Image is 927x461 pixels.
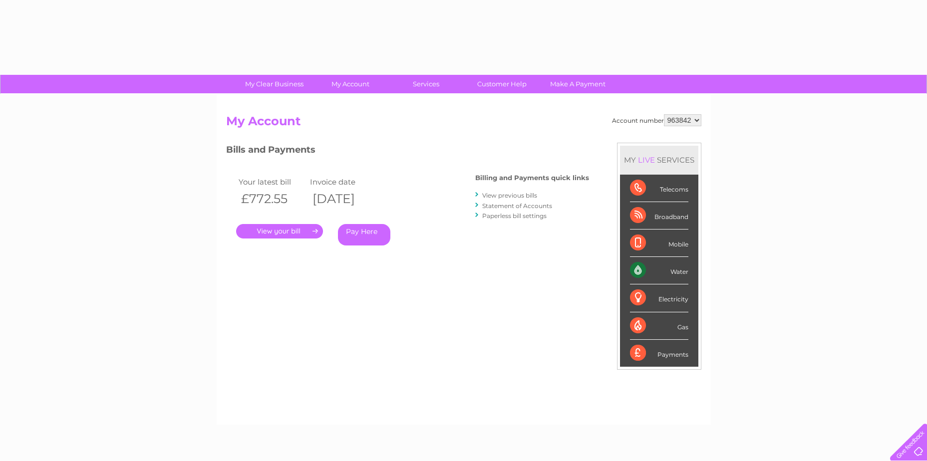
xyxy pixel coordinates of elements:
th: £772.55 [236,189,308,209]
h2: My Account [226,114,701,133]
a: Services [385,75,467,93]
div: Mobile [630,230,688,257]
th: [DATE] [308,189,379,209]
div: Payments [630,340,688,367]
a: Statement of Accounts [482,202,552,210]
a: View previous bills [482,192,537,199]
div: Telecoms [630,175,688,202]
h3: Bills and Payments [226,143,589,160]
div: LIVE [636,155,657,165]
h4: Billing and Payments quick links [475,174,589,182]
td: Invoice date [308,175,379,189]
td: Your latest bill [236,175,308,189]
a: Paperless bill settings [482,212,547,220]
a: My Account [309,75,391,93]
a: . [236,224,323,238]
div: Account number [612,114,701,126]
div: Gas [630,312,688,340]
div: MY SERVICES [620,146,698,174]
div: Electricity [630,284,688,312]
a: Pay Here [338,224,390,245]
div: Broadband [630,202,688,230]
div: Water [630,257,688,284]
a: Make A Payment [537,75,619,93]
a: My Clear Business [233,75,315,93]
a: Customer Help [461,75,543,93]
